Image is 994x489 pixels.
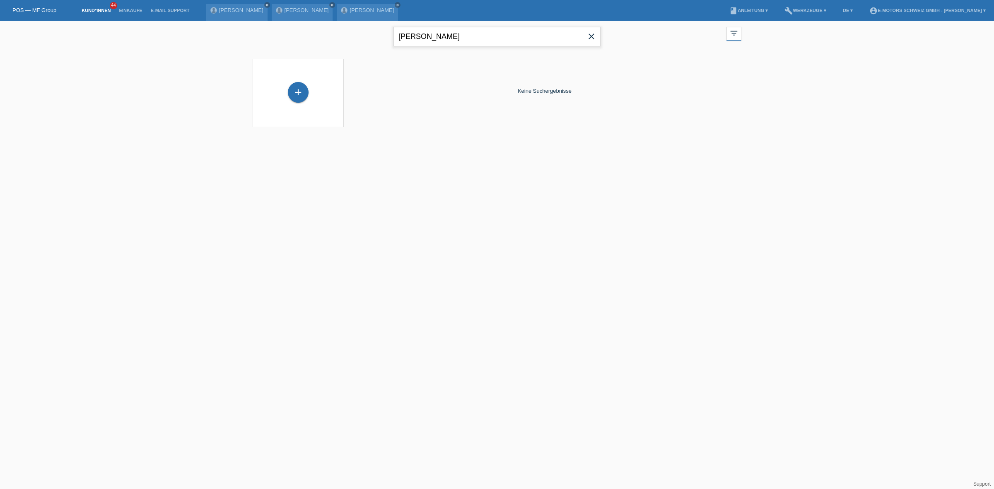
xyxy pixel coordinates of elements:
[725,8,772,13] a: bookAnleitung ▾
[729,7,738,15] i: book
[395,2,400,8] a: close
[77,8,115,13] a: Kund*innen
[219,7,263,13] a: [PERSON_NAME]
[329,2,335,8] a: close
[869,7,878,15] i: account_circle
[973,481,991,487] a: Support
[285,7,329,13] a: [PERSON_NAME]
[265,3,269,7] i: close
[348,55,741,127] div: Keine Suchergebnisse
[264,2,270,8] a: close
[350,7,394,13] a: [PERSON_NAME]
[115,8,146,13] a: Einkäufe
[110,2,117,9] span: 44
[12,7,56,13] a: POS — MF Group
[393,27,601,46] input: Suche...
[288,85,308,99] div: Kund*in hinzufügen
[865,8,990,13] a: account_circleE-Motors Schweiz GmbH - [PERSON_NAME] ▾
[396,3,400,7] i: close
[784,7,793,15] i: build
[780,8,830,13] a: buildWerkzeuge ▾
[147,8,194,13] a: E-Mail Support
[839,8,857,13] a: DE ▾
[330,3,334,7] i: close
[729,29,738,38] i: filter_list
[586,31,596,41] i: close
